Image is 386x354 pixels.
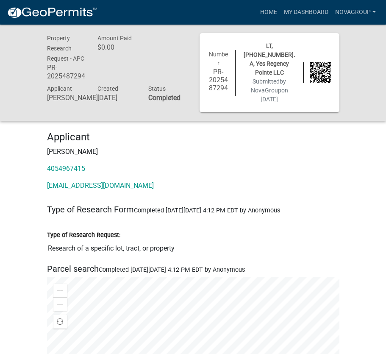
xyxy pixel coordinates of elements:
[251,78,288,103] span: Submitted on [DATE]
[47,64,85,80] h6: PR-2025487294
[47,94,85,102] h6: [PERSON_NAME]
[208,68,229,92] h6: PR-2025487294
[209,51,228,67] span: Number
[148,85,166,92] span: Status
[47,85,72,92] span: Applicant
[99,266,245,273] span: Completed [DATE][DATE] 4:12 PM EDT by Anonymous
[47,147,339,157] p: [PERSON_NAME]
[97,85,118,92] span: Created
[280,4,332,20] a: My Dashboard
[310,62,331,83] img: QR code
[97,35,132,42] span: Amount Paid
[332,4,379,20] a: NovaGroup
[53,284,67,297] div: Zoom in
[244,42,295,76] span: LT, [PHONE_NUMBER].A, Yes Regency Pointe LLC
[257,4,280,20] a: Home
[148,94,181,102] strong: Completed
[53,297,67,311] div: Zoom out
[53,315,67,329] div: Find my location
[47,204,339,215] h5: Type of Research Form
[47,264,339,274] h5: Parcel search
[47,164,85,173] a: 4054967415
[134,207,280,214] span: Completed [DATE][DATE] 4:12 PM EDT by Anonymous
[47,131,339,143] h4: Applicant
[47,181,154,190] a: [EMAIL_ADDRESS][DOMAIN_NAME]
[97,43,136,51] h6: $0.00
[97,94,136,102] h6: [DATE]
[47,35,84,62] span: Property Research Request - APC
[47,232,120,238] label: Type of Research Request:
